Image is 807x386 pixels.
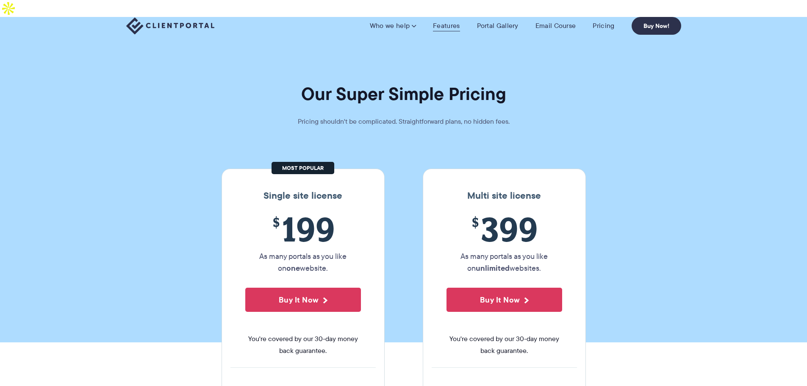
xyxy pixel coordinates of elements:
[446,250,562,274] p: As many portals as you like on websites.
[245,288,361,312] button: Buy It Now
[446,333,562,357] span: You're covered by our 30-day money back guarantee.
[476,262,510,274] strong: unlimited
[245,210,361,248] span: 199
[433,22,460,30] a: Features
[245,333,361,357] span: You're covered by our 30-day money back guarantee.
[286,262,300,274] strong: one
[477,22,519,30] a: Portal Gallery
[277,116,531,128] p: Pricing shouldn't be complicated. Straightforward plans, no hidden fees.
[370,22,416,30] a: Who we help
[245,250,361,274] p: As many portals as you like on website.
[632,17,681,35] a: Buy Now!
[230,190,376,201] h3: Single site license
[446,210,562,248] span: 399
[446,288,562,312] button: Buy It Now
[535,22,576,30] a: Email Course
[432,190,577,201] h3: Multi site license
[593,22,614,30] a: Pricing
